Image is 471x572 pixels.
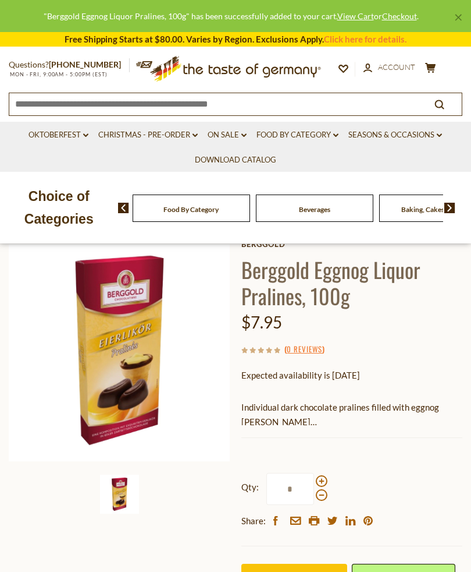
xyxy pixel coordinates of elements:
a: Food By Category [256,129,338,142]
strong: Qty: [241,480,259,495]
a: Seasons & Occasions [348,129,442,142]
a: Account [363,61,415,74]
img: Berggold Eierlikoer Praline [100,475,139,514]
img: next arrow [444,203,455,213]
p: Individual dark chocolate pralines filled with eggnog [PERSON_NAME] [241,400,462,429]
h1: Berggold Eggnog Liquor Pralines, 100g [241,256,462,309]
a: Click here for details. [324,34,406,44]
a: Food By Category [163,205,219,214]
span: Share: [241,514,266,528]
span: MON - FRI, 9:00AM - 5:00PM (EST) [9,71,108,77]
a: 0 Reviews [287,343,322,356]
span: ( ) [284,343,324,355]
a: Oktoberfest [28,129,88,142]
img: Berggold Eierlikoer Praline [9,239,230,461]
a: Checkout [382,11,417,21]
a: [PHONE_NUMBER] [49,59,121,69]
p: Expected availability is [DATE] [241,368,462,383]
a: × [455,14,462,21]
span: $7.95 [241,312,282,332]
input: Qty: [266,473,314,505]
a: On Sale [208,129,247,142]
span: Account [378,62,415,72]
a: Berggold [241,239,462,249]
a: View Cart [337,11,374,21]
div: "Berggold Eggnog Liquor Pralines, 100g" has been successfully added to your cart. or . [9,9,452,23]
a: Christmas - PRE-ORDER [98,129,198,142]
a: Beverages [299,205,330,214]
a: Download Catalog [195,154,276,167]
p: Questions? [9,58,130,72]
img: previous arrow [118,203,129,213]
